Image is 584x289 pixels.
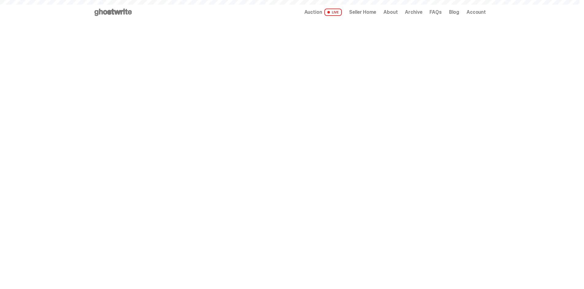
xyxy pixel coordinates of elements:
[384,10,398,15] a: About
[467,10,486,15] a: Account
[429,10,441,15] a: FAQs
[304,10,322,15] span: Auction
[405,10,422,15] a: Archive
[349,10,376,15] a: Seller Home
[324,9,342,16] span: LIVE
[304,9,342,16] a: Auction LIVE
[449,10,459,15] a: Blog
